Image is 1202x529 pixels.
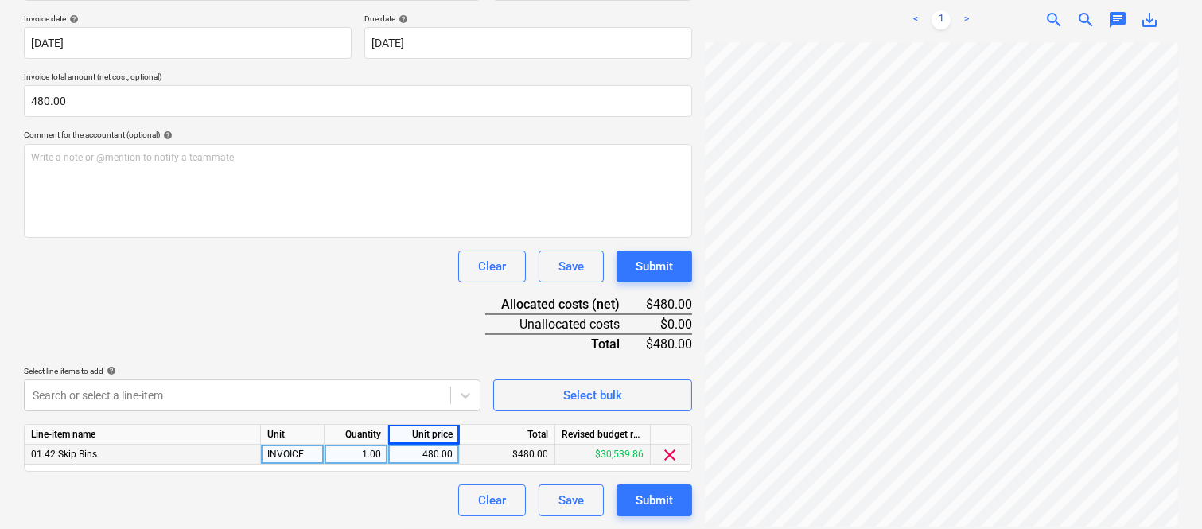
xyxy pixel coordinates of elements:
input: Due date not specified [364,27,692,59]
div: Submit [636,256,673,277]
a: Page 1 is your current page [932,10,951,29]
button: Save [539,251,604,282]
div: Line-item name [25,425,261,445]
div: $30,539.86 [555,445,651,465]
button: Submit [617,484,692,516]
span: save_alt [1140,10,1159,29]
a: Previous page [906,10,925,29]
input: Invoice total amount (net cost, optional) [24,85,692,117]
span: clear [661,445,680,465]
div: Clear [478,256,506,277]
div: Comment for the accountant (optional) [24,130,692,140]
p: Invoice total amount (net cost, optional) [24,72,692,85]
div: Clear [478,490,506,511]
div: Total [485,334,645,353]
button: Save [539,484,604,516]
div: Unallocated costs [485,314,645,334]
div: Allocated costs (net) [485,295,645,314]
div: Invoice date [24,14,352,24]
span: help [160,130,173,140]
div: 480.00 [395,445,453,465]
span: help [395,14,408,24]
div: $0.00 [645,314,692,334]
span: help [66,14,79,24]
div: $480.00 [645,295,692,314]
input: Invoice date not specified [24,27,352,59]
div: Due date [364,14,692,24]
div: Save [558,256,584,277]
button: Submit [617,251,692,282]
div: Unit price [388,425,460,445]
button: Clear [458,484,526,516]
div: Total [460,425,555,445]
div: Submit [636,490,673,511]
div: Select bulk [563,385,622,406]
button: Select bulk [493,379,692,411]
div: INVOICE [261,445,325,465]
iframe: Chat Widget [1122,453,1202,529]
div: Quantity [325,425,388,445]
div: Select line-items to add [24,366,480,376]
span: help [103,366,116,375]
a: Next page [957,10,976,29]
div: $480.00 [460,445,555,465]
div: Unit [261,425,325,445]
button: Clear [458,251,526,282]
div: 1.00 [331,445,381,465]
div: $480.00 [645,334,692,353]
span: zoom_in [1044,10,1064,29]
div: Revised budget remaining [555,425,651,445]
span: zoom_out [1076,10,1095,29]
div: Save [558,490,584,511]
span: chat [1108,10,1127,29]
span: 01.42 Skip Bins [31,449,97,460]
